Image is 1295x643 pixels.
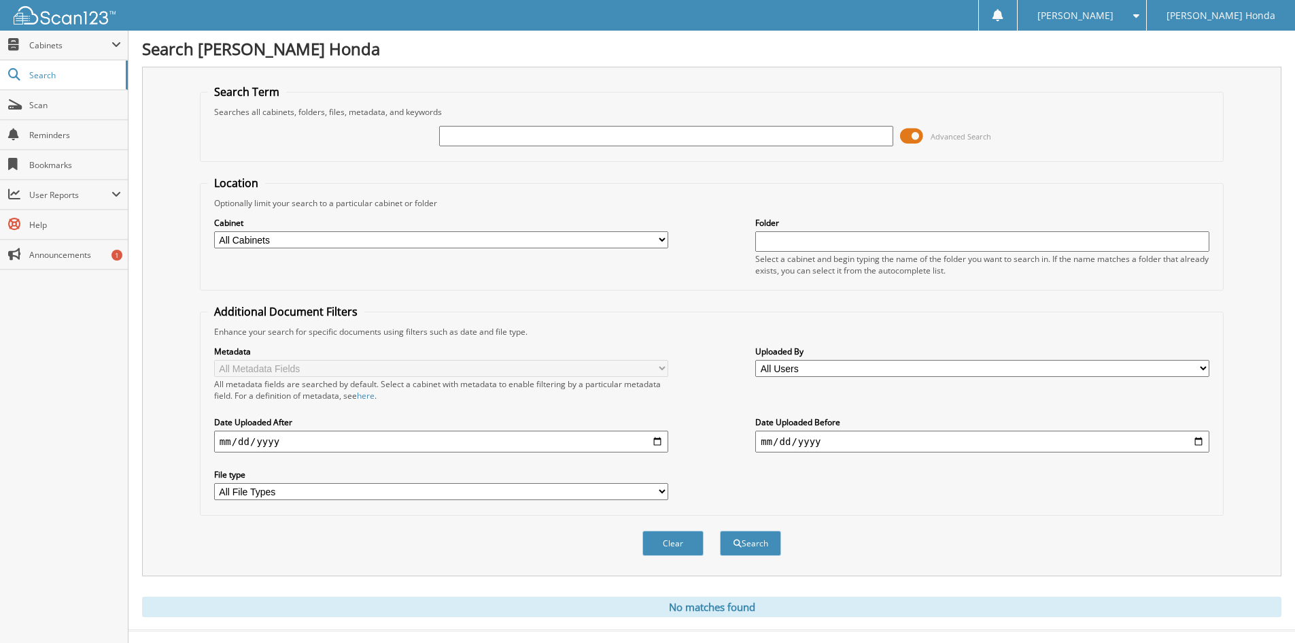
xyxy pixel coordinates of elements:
legend: Location [207,176,265,191]
div: Enhance your search for specific documents using filters such as date and file type. [207,326,1216,337]
div: No matches found [142,597,1281,617]
label: Cabinet [214,217,668,229]
span: Bookmarks [29,159,121,171]
div: 1 [111,250,122,261]
label: Uploaded By [755,346,1209,357]
img: scan123-logo-white.svg [14,6,116,24]
h1: Search [PERSON_NAME] Honda [142,37,1281,60]
button: Clear [642,531,704,556]
span: Search [29,69,119,81]
input: start [214,431,668,452]
label: File type [214,469,668,480]
button: Search [720,531,781,556]
span: Cabinets [29,39,111,51]
span: User Reports [29,189,111,201]
span: Help [29,219,121,231]
span: Announcements [29,249,121,261]
legend: Additional Document Filters [207,304,364,319]
span: Advanced Search [931,131,991,142]
label: Metadata [214,346,668,357]
label: Date Uploaded Before [755,416,1209,428]
span: Scan [29,99,121,111]
label: Folder [755,217,1209,229]
div: Optionally limit your search to a particular cabinet or folder [207,197,1216,209]
label: Date Uploaded After [214,416,668,428]
div: All metadata fields are searched by default. Select a cabinet with metadata to enable filtering b... [214,378,668,401]
input: end [755,431,1209,452]
span: [PERSON_NAME] [1037,12,1113,20]
span: Reminders [29,129,121,141]
legend: Search Term [207,84,286,99]
span: [PERSON_NAME] Honda [1167,12,1275,20]
div: Searches all cabinets, folders, files, metadata, and keywords [207,106,1216,118]
a: here [357,390,375,401]
div: Select a cabinet and begin typing the name of the folder you want to search in. If the name match... [755,253,1209,276]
